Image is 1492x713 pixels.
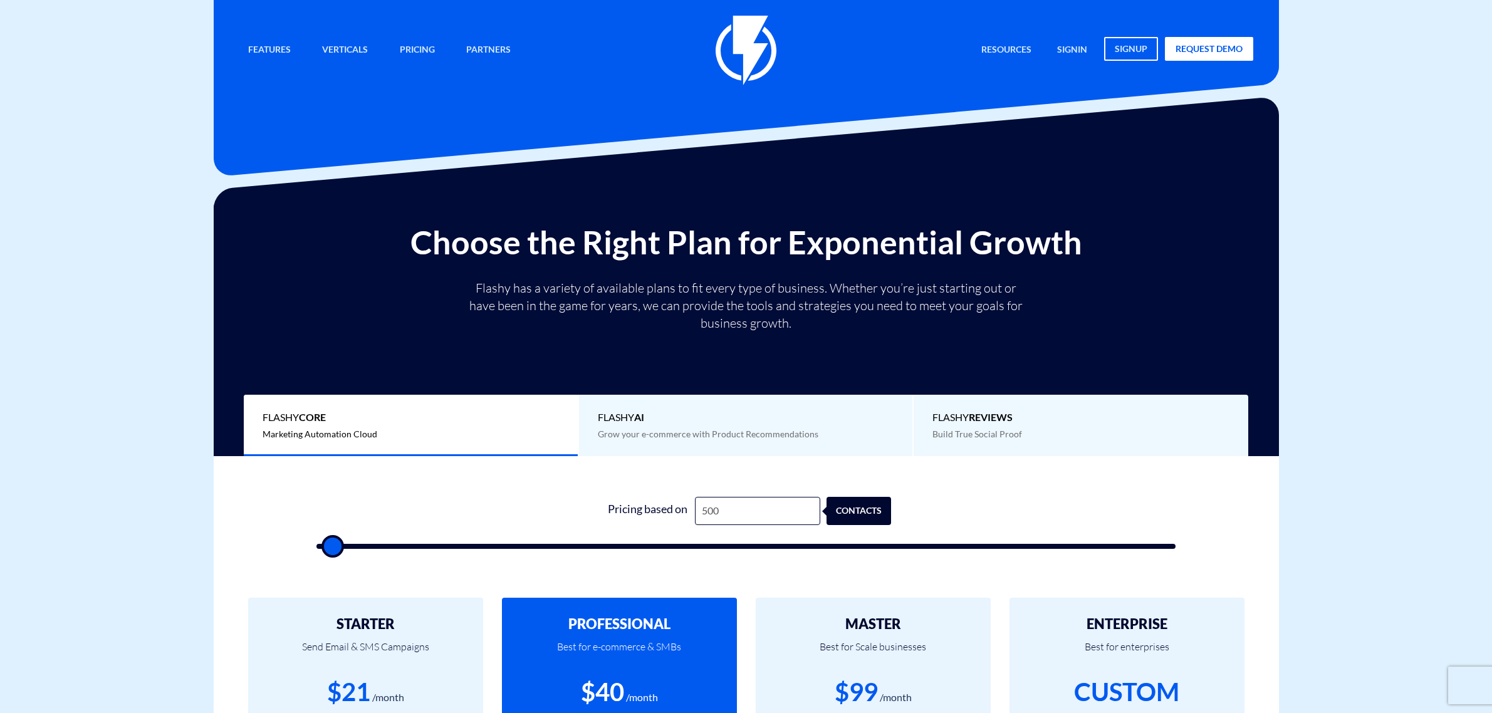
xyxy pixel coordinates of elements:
div: CUSTOM [1074,674,1179,710]
h2: STARTER [267,617,464,632]
div: contacts [840,497,905,525]
h2: PROFESSIONAL [521,617,718,632]
span: Build True Social Proof [932,429,1022,439]
p: Flashy has a variety of available plans to fit every type of business. Whether you’re just starti... [464,279,1028,332]
div: /month [880,690,912,705]
a: Features [239,37,300,64]
p: Best for e-commerce & SMBs [521,632,718,674]
a: Verticals [313,37,377,64]
span: Flashy [598,410,894,425]
a: Partners [457,37,520,64]
b: REVIEWS [969,411,1013,423]
h2: Choose the Right Plan for Exponential Growth [223,224,1270,260]
a: Pricing [390,37,444,64]
span: Marketing Automation Cloud [263,429,377,439]
span: Flashy [932,410,1229,425]
div: Pricing based on [601,497,695,525]
h2: ENTERPRISE [1028,617,1226,632]
a: request demo [1165,37,1253,61]
span: Flashy [263,410,559,425]
b: Core [299,411,326,423]
b: AI [634,411,644,423]
div: $21 [327,674,370,710]
a: signin [1048,37,1097,64]
p: Best for enterprises [1028,632,1226,674]
div: $40 [581,674,624,710]
a: signup [1104,37,1158,61]
p: Send Email & SMS Campaigns [267,632,464,674]
p: Best for Scale businesses [775,632,972,674]
div: $99 [835,674,878,710]
span: Grow your e-commerce with Product Recommendations [598,429,818,439]
div: /month [626,690,658,705]
div: /month [372,690,404,705]
a: Resources [972,37,1041,64]
h2: MASTER [775,617,972,632]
